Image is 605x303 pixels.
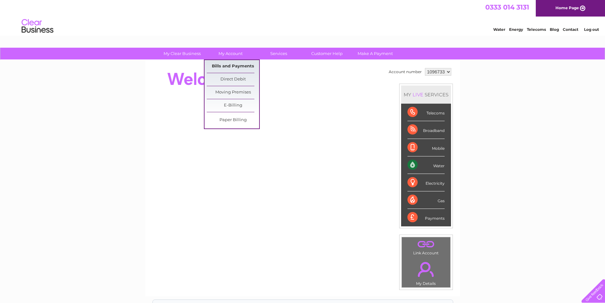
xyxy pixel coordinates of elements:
[401,86,451,104] div: MY SERVICES
[153,3,453,31] div: Clear Business is a trading name of Verastar Limited (registered in [GEOGRAPHIC_DATA] No. 3667643...
[401,257,451,288] td: My Details
[527,27,546,32] a: Telecoms
[493,27,505,32] a: Water
[550,27,559,32] a: Blog
[584,27,599,32] a: Log out
[207,60,259,73] a: Bills and Payments
[485,3,529,11] a: 0333 014 3131
[411,92,425,98] div: LIVE
[407,139,445,156] div: Mobile
[349,48,401,59] a: Make A Payment
[252,48,305,59] a: Services
[21,17,54,36] img: logo.png
[204,48,257,59] a: My Account
[207,114,259,127] a: Paper Billing
[401,237,451,257] td: Link Account
[403,239,449,250] a: .
[403,258,449,280] a: .
[407,174,445,191] div: Electricity
[387,66,423,77] td: Account number
[207,99,259,112] a: E-Billing
[301,48,353,59] a: Customer Help
[407,121,445,139] div: Broadband
[156,48,208,59] a: My Clear Business
[407,191,445,209] div: Gas
[207,86,259,99] a: Moving Premises
[509,27,523,32] a: Energy
[563,27,578,32] a: Contact
[207,73,259,86] a: Direct Debit
[407,156,445,174] div: Water
[407,209,445,226] div: Payments
[407,104,445,121] div: Telecoms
